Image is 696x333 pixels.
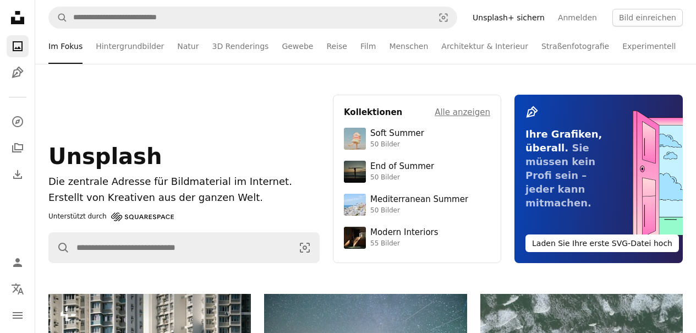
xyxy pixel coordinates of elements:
[7,252,29,274] a: Anmelden / Registrieren
[48,7,457,29] form: Finden Sie Bildmaterial auf der ganzen Webseite
[525,142,595,209] span: Sie müssen kein Profi sein – jeder kann mitmachen.
[326,29,347,64] a: Reise
[7,304,29,326] button: Menü
[7,35,29,57] a: Fotos
[7,111,29,133] a: Entdecken
[370,206,468,215] div: 50 Bilder
[541,29,609,64] a: Straßenfotografie
[525,128,602,154] span: Ihre Grafiken, überall.
[370,173,434,182] div: 50 Bilder
[370,239,439,248] div: 55 Bilder
[389,29,428,64] a: Menschen
[370,161,434,172] div: End of Summer
[344,106,402,119] h4: Kollektionen
[48,190,320,206] p: Erstellt von Kreativen aus der ganzen Welt.
[370,128,424,139] div: Soft Summer
[466,9,551,26] a: Unsplash+ sichern
[344,194,490,216] a: Mediterranean Summer50 Bilder
[525,234,679,252] button: Laden Sie Ihre erste SVG-Datei hoch
[48,232,320,263] form: Finden Sie Bildmaterial auf der ganzen Webseite
[212,29,268,64] a: 3D Renderings
[370,194,468,205] div: Mediterranean Summer
[7,278,29,300] button: Sprache
[430,7,457,28] button: Visuelle Suche
[282,29,313,64] a: Gewebe
[370,140,424,149] div: 50 Bilder
[48,174,320,190] h1: Die zentrale Adresse für Bildmaterial im Internet.
[344,194,366,216] img: premium_photo-1688410049290-d7394cc7d5df
[344,161,490,183] a: End of Summer50 Bilder
[360,29,376,64] a: Film
[291,233,319,263] button: Visuelle Suche
[48,210,174,223] a: Unterstützt durch
[551,9,604,26] a: Anmelden
[7,137,29,159] a: Kollektionen
[177,29,199,64] a: Natur
[48,144,162,169] span: Unsplash
[344,161,366,183] img: premium_photo-1754398386796-ea3dec2a6302
[441,29,528,64] a: Architektur & Interieur
[435,106,490,119] a: Alle anzeigen
[7,163,29,185] a: Bisherige Downloads
[344,128,366,150] img: premium_photo-1749544311043-3a6a0c8d54af
[344,128,490,150] a: Soft Summer50 Bilder
[49,233,70,263] button: Unsplash suchen
[7,7,29,31] a: Startseite — Unsplash
[370,227,439,238] div: Modern Interiors
[49,7,68,28] button: Unsplash suchen
[7,62,29,84] a: Grafiken
[344,227,366,249] img: premium_photo-1747189286942-bc91257a2e39
[96,29,164,64] a: Hintergrundbilder
[612,9,683,26] button: Bild einreichen
[622,29,676,64] a: Experimentell
[344,227,490,249] a: Modern Interiors55 Bilder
